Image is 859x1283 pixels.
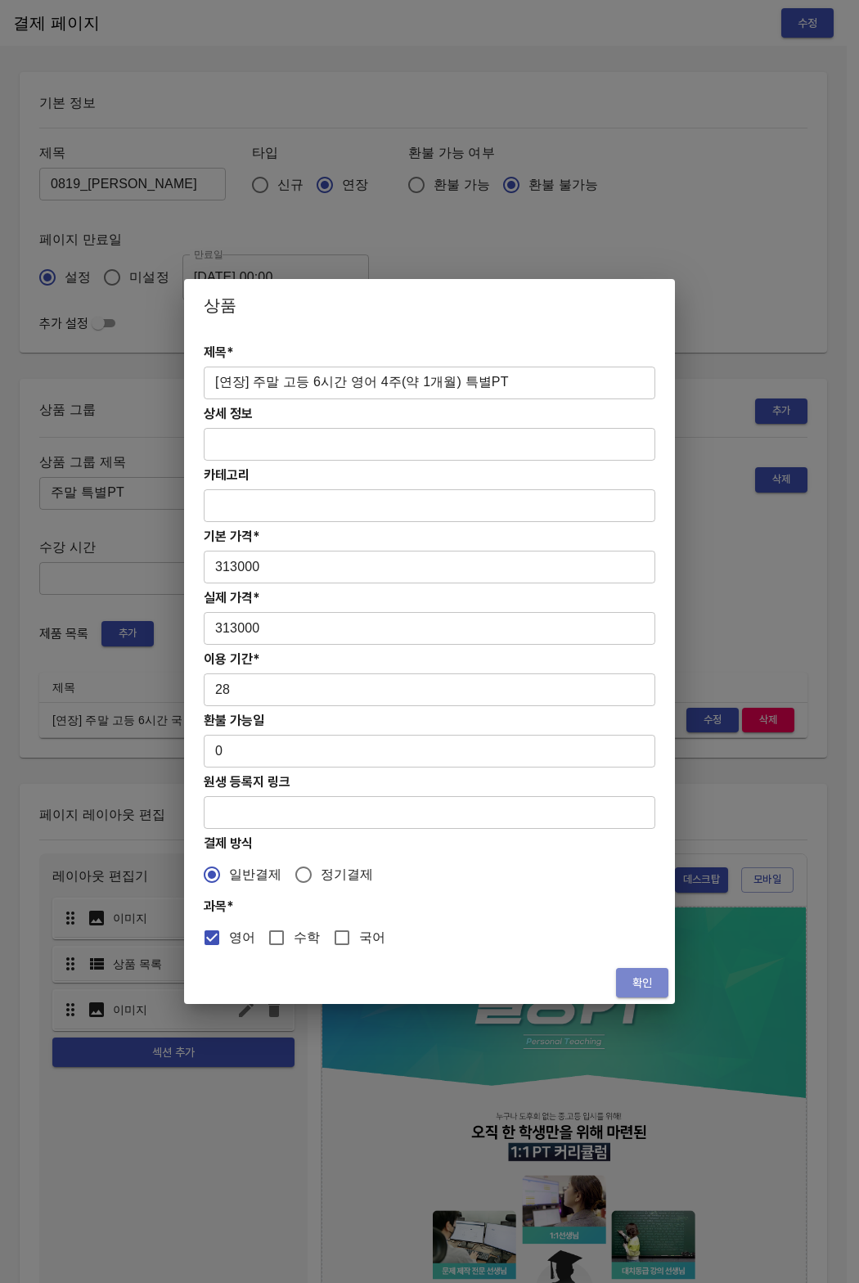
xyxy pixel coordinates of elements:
h4: 실제 가격* [204,590,655,605]
span: 수학 [294,928,320,948]
span: 영어 [229,928,255,948]
span: 정기결제 [321,865,374,885]
h4: 이용 기간* [204,651,655,667]
h4: 카테고리 [204,467,655,483]
h4: 원생 등록지 링크 [204,774,655,790]
button: 확인 [616,968,668,998]
span: 국어 [359,928,385,948]
span: 확인 [629,973,655,993]
h4: 결제 방식 [204,835,655,851]
h2: 상품 [204,292,655,318]
h4: 환불 가능일 [204,713,655,728]
span: 일반결제 [229,865,282,885]
h4: 상세 정보 [204,406,655,421]
h4: 기본 가격* [204,529,655,544]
